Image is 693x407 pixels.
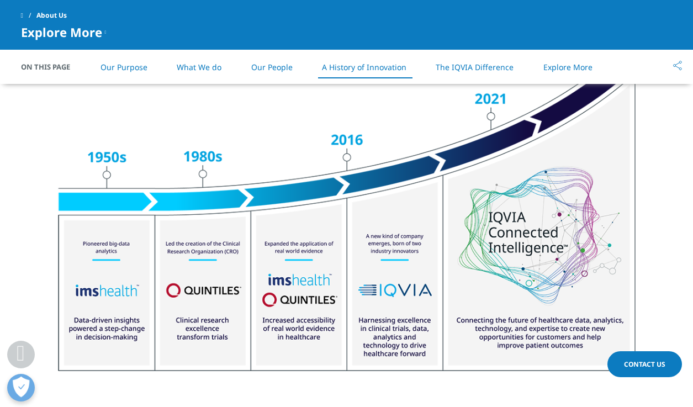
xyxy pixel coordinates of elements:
a: Our Purpose [100,62,147,72]
span: On This Page [21,61,82,72]
a: What We do [177,62,221,72]
span: Contact Us [624,360,665,369]
span: About Us [36,6,67,25]
a: The IQVIA Difference [436,62,514,72]
a: Contact Us [607,351,682,377]
a: Our People [251,62,293,72]
a: A History of Innovation [322,62,406,72]
span: Explore More [21,25,102,39]
button: Open Preferences [7,374,35,401]
a: Explore More [543,62,593,72]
